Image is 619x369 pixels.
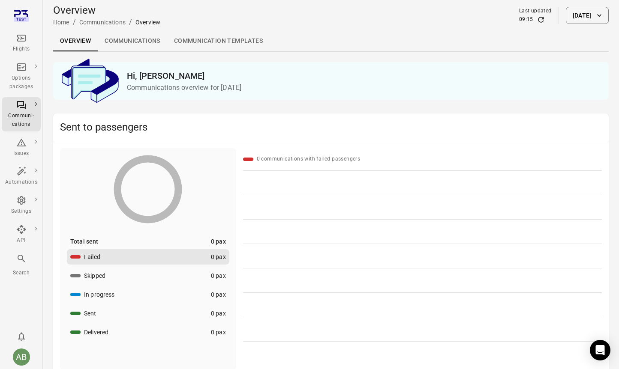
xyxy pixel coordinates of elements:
[2,60,41,94] a: Options packages
[5,112,37,129] div: Communi-cations
[60,120,602,134] h2: Sent to passengers
[67,324,229,340] button: Delivered0 pax
[127,83,602,93] p: Communications overview for [DATE]
[5,178,37,187] div: Automations
[53,31,609,51] div: Local navigation
[5,74,37,91] div: Options packages
[53,19,69,26] a: Home
[84,271,105,280] div: Skipped
[519,15,533,24] div: 09:15
[211,290,226,299] div: 0 pax
[5,236,37,245] div: API
[135,18,160,27] div: Overview
[2,193,41,218] a: Settings
[84,290,115,299] div: In progress
[73,17,76,27] li: /
[67,306,229,321] button: Sent0 pax
[84,309,96,318] div: Sent
[257,155,361,164] div: 0 communications with failed passengers
[67,268,229,283] button: Skipped0 pax
[5,207,37,216] div: Settings
[67,249,229,265] button: Failed0 pax
[2,164,41,189] a: Automations
[98,31,167,51] a: Communications
[129,17,132,27] li: /
[5,269,37,277] div: Search
[211,271,226,280] div: 0 pax
[211,253,226,261] div: 0 pax
[2,222,41,247] a: API
[53,31,98,51] a: Overview
[167,31,270,51] a: Communication templates
[53,17,160,27] nav: Breadcrumbs
[84,328,108,336] div: Delivered
[2,135,41,161] a: Issues
[5,149,37,158] div: Issues
[2,251,41,280] button: Search
[13,348,30,366] div: AB
[537,15,545,24] button: Refresh data
[5,45,37,54] div: Flights
[519,7,552,15] div: Last updated
[566,7,609,24] button: [DATE]
[53,3,160,17] h1: Overview
[13,328,30,345] button: Notifications
[67,287,229,302] button: In progress0 pax
[127,69,602,83] h2: Hi, [PERSON_NAME]
[9,345,33,369] button: Aslaug Bjarnadottir
[590,340,610,360] div: Open Intercom Messenger
[211,237,226,246] div: 0 pax
[2,30,41,56] a: Flights
[2,97,41,131] a: Communi-cations
[70,237,99,246] div: Total sent
[79,19,126,26] a: Communications
[211,309,226,318] div: 0 pax
[84,253,100,261] div: Failed
[211,328,226,336] div: 0 pax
